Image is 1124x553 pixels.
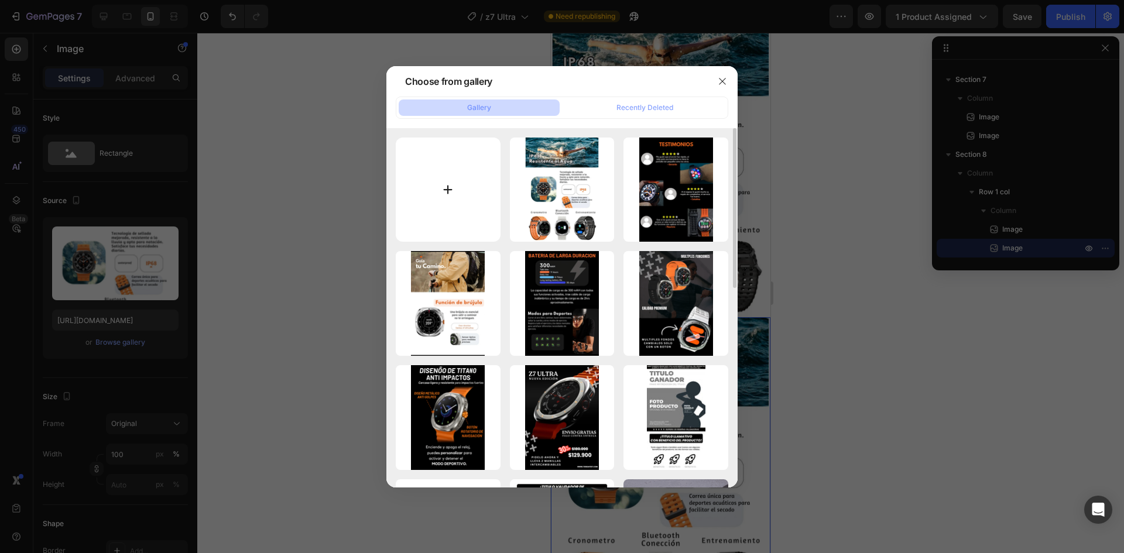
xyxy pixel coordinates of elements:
button: Recently Deleted [564,99,725,116]
img: image [639,138,713,242]
img: image [639,251,713,356]
img: image [525,365,599,470]
img: image [411,365,485,470]
div: Recently Deleted [616,102,673,113]
div: Open Intercom Messenger [1084,496,1112,524]
div: Choose from gallery [405,74,492,88]
img: image [525,251,599,356]
div: Image [15,268,40,279]
button: Gallery [399,99,560,116]
img: image [411,251,485,356]
img: image [647,365,705,470]
img: image [525,138,599,242]
div: Gallery [467,102,491,113]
